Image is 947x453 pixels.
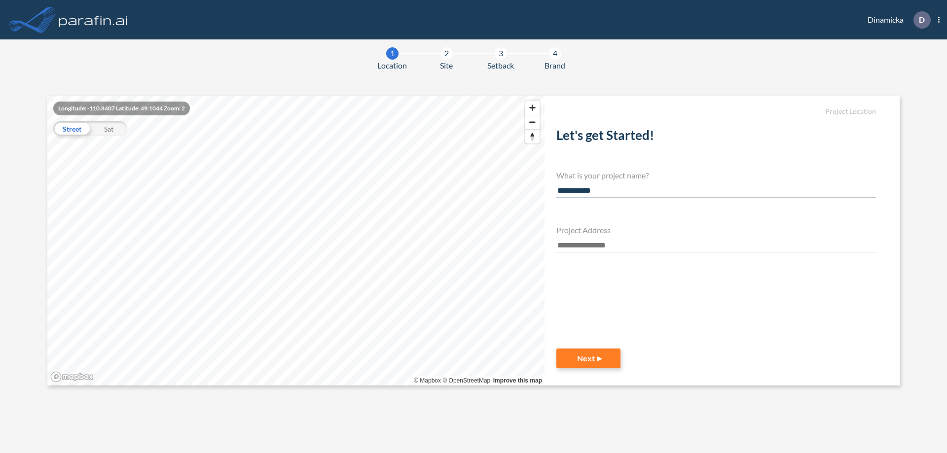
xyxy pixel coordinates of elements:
span: Setback [487,60,514,71]
a: Mapbox homepage [50,371,94,383]
div: Sat [90,121,127,136]
div: Street [53,121,90,136]
div: 4 [549,47,561,60]
a: Improve this map [493,377,542,384]
div: Dinamicka [853,11,940,29]
img: logo [57,10,130,30]
span: Reset bearing to north [525,130,540,143]
h4: What is your project name? [556,171,876,180]
div: 1 [386,47,399,60]
div: 3 [495,47,507,60]
div: 2 [440,47,453,60]
p: D [919,15,925,24]
a: OpenStreetMap [442,377,490,384]
button: Reset bearing to north [525,129,540,143]
h4: Project Address [556,225,876,235]
canvas: Map [47,96,545,385]
span: Site [440,60,453,71]
span: Location [377,60,407,71]
h5: Project Location [556,107,876,116]
button: Zoom in [525,101,540,115]
span: Brand [545,60,565,71]
h2: Let's get Started! [556,128,876,147]
button: Zoom out [525,115,540,129]
a: Mapbox [414,377,441,384]
div: Longitude: -110.8407 Latitude: 49.1044 Zoom: 2 [53,102,190,115]
button: Next [556,348,620,368]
